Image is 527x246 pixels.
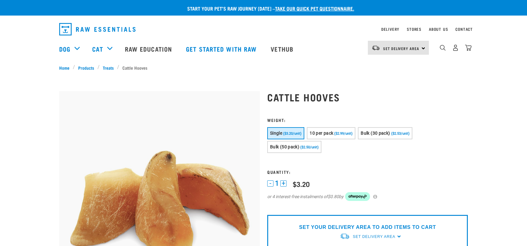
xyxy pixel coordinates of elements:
a: Home [59,64,73,71]
h1: Cattle Hooves [267,91,468,103]
span: ($2.50/unit) [300,145,319,149]
h3: Quantity: [267,169,468,174]
span: ($2.99/unit) [334,132,353,136]
span: 1 [275,180,279,187]
span: $0.80 [328,193,339,200]
span: ($3.20/unit) [283,132,301,136]
img: user.png [452,44,459,51]
div: $3.20 [293,180,310,188]
span: Set Delivery Area [353,234,395,239]
a: Products [75,64,97,71]
img: home-icon-1@2x.png [440,45,446,51]
a: Vethub [264,36,301,61]
span: Bulk (30 pack) [361,131,390,136]
img: Afterpay [345,192,370,201]
a: Delivery [381,28,399,30]
p: SET YOUR DELIVERY AREA TO ADD ITEMS TO CART [299,224,436,231]
nav: dropdown navigation [54,21,473,38]
h3: Weight: [267,118,468,122]
img: van-moving.png [340,233,350,239]
a: Get started with Raw [180,36,264,61]
span: Set Delivery Area [383,47,419,49]
button: - [267,180,273,187]
button: Bulk (50 pack) ($2.50/unit) [267,141,321,153]
img: Raw Essentials Logo [59,23,135,35]
a: Contact [455,28,473,30]
a: Stores [407,28,421,30]
nav: breadcrumbs [59,64,468,71]
span: Single [270,131,282,136]
button: Bulk (30 pack) ($2.53/unit) [358,127,412,139]
span: Bulk (50 pack) [270,144,299,149]
span: ($2.53/unit) [391,132,410,136]
button: 10 per pack ($2.99/unit) [307,127,355,139]
span: 10 per pack [310,131,333,136]
button: Single ($3.20/unit) [267,127,304,139]
a: Treats [100,64,117,71]
button: + [280,180,287,187]
a: About Us [429,28,448,30]
a: Cat [92,44,103,53]
a: Raw Education [119,36,180,61]
div: or 4 interest-free instalments of by [267,192,468,201]
img: van-moving.png [372,45,380,51]
a: take our quick pet questionnaire. [275,7,354,10]
img: home-icon@2x.png [465,44,472,51]
a: Dog [59,44,70,53]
